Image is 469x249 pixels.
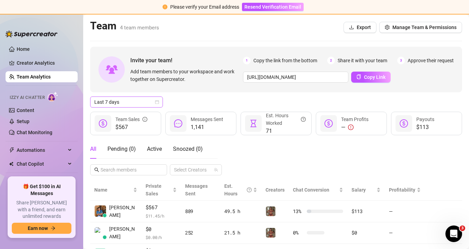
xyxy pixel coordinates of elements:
th: Name [90,179,141,201]
span: $567 [115,123,147,131]
span: calendar [155,100,159,104]
span: 2 [327,57,335,64]
a: Chat Monitoring [17,130,52,135]
a: Creator Analytics [17,57,72,68]
span: [PERSON_NAME] [109,204,137,219]
td: — [385,201,425,222]
span: setting [385,25,390,30]
span: 4 team members [120,25,159,31]
span: 3 [397,57,405,64]
div: $0 [351,229,380,237]
span: team [214,168,218,172]
th: Creators [261,179,289,201]
img: Alva K [95,227,106,239]
span: [PERSON_NAME] [109,225,137,240]
button: Manage Team & Permissions [379,22,462,33]
span: arrow-right [51,226,55,231]
button: Resend Verification Email [242,3,304,11]
span: Chat Copilot [17,158,66,169]
span: Team Profits [341,117,368,122]
img: Greek [266,206,276,216]
div: Please verify your Email address [170,3,239,11]
iframe: Intercom live chat [445,225,462,242]
img: logo-BBDzfeDw.svg [6,30,58,37]
span: $ 11.45 /h [146,212,177,219]
span: 3 [460,225,465,231]
span: copy [356,74,361,79]
div: Est. Hours [224,182,252,197]
span: Izzy AI Chatter [10,94,45,101]
span: Manage Team & Permissions [392,25,457,30]
span: $0 [146,225,177,233]
span: $ 0.00 /h [146,234,177,241]
input: Search members [101,166,157,174]
span: 1 [243,57,251,64]
span: search [94,167,99,172]
span: Active [147,146,162,152]
div: $113 [351,207,380,215]
a: Content [17,108,34,113]
span: Copy the link from the bottom [253,57,317,64]
span: $567 [146,203,177,212]
span: info-circle [142,116,147,123]
span: Copy Link [364,74,385,80]
span: Earn now [28,225,48,231]
span: Automations [17,145,66,156]
div: 21.5 h [224,229,258,237]
span: Last 7 days [94,97,159,107]
div: All [90,145,96,153]
span: Salary [351,187,366,193]
td: — [385,222,425,244]
img: Chat Copilot [9,162,14,166]
a: Setup [17,119,29,124]
span: dollar-circle [324,119,333,128]
span: 1,141 [191,123,223,131]
button: Copy Link [351,72,391,83]
span: Profitability [389,187,415,193]
span: dollar-circle [400,119,408,128]
span: exclamation-circle [348,124,354,130]
div: 49.5 h [224,207,258,215]
span: Payouts [416,117,434,122]
img: Greek [266,228,276,238]
span: Share it with your team [338,57,387,64]
span: Add team members to your workspace and work together on Supercreator. [130,68,240,83]
span: download [349,25,354,30]
span: Name [94,186,132,194]
span: Messages Sent [185,183,208,196]
span: Approve their request [408,57,454,64]
button: Export [344,22,376,33]
span: Invite your team! [130,56,243,65]
div: 889 [185,207,216,215]
span: 🎁 Get $100 in AI Messages [12,183,71,197]
img: Chester Tagayun… [95,205,106,217]
div: — [341,123,368,131]
span: question-circle [247,182,252,197]
span: Share [PERSON_NAME] with a friend, and earn unlimited rewards [12,200,71,220]
div: 252 [185,229,216,237]
button: Earn nowarrow-right [12,223,71,234]
h2: Team [90,19,159,33]
a: Home [17,46,30,52]
span: Export [357,25,371,30]
span: question-circle [301,112,306,127]
span: hourglass [249,119,258,128]
span: Messages Sent [191,117,223,122]
span: thunderbolt [9,147,15,153]
span: dollar-circle [99,119,107,128]
div: Team Sales [115,116,147,123]
span: $113 [416,123,434,131]
div: Est. Hours Worked [266,112,306,127]
div: Pending ( 0 ) [107,145,136,153]
span: Private Sales [146,183,162,196]
a: Team Analytics [17,74,51,80]
span: Chat Conversion [293,187,329,193]
img: AI Chatter [47,92,58,102]
span: Resend Verification Email [244,4,301,10]
span: 13 % [293,207,304,215]
span: 0 % [293,229,304,237]
span: 71 [266,127,306,135]
span: exclamation-circle [163,4,167,9]
span: Snoozed ( 0 ) [173,146,203,152]
span: message [174,119,182,128]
